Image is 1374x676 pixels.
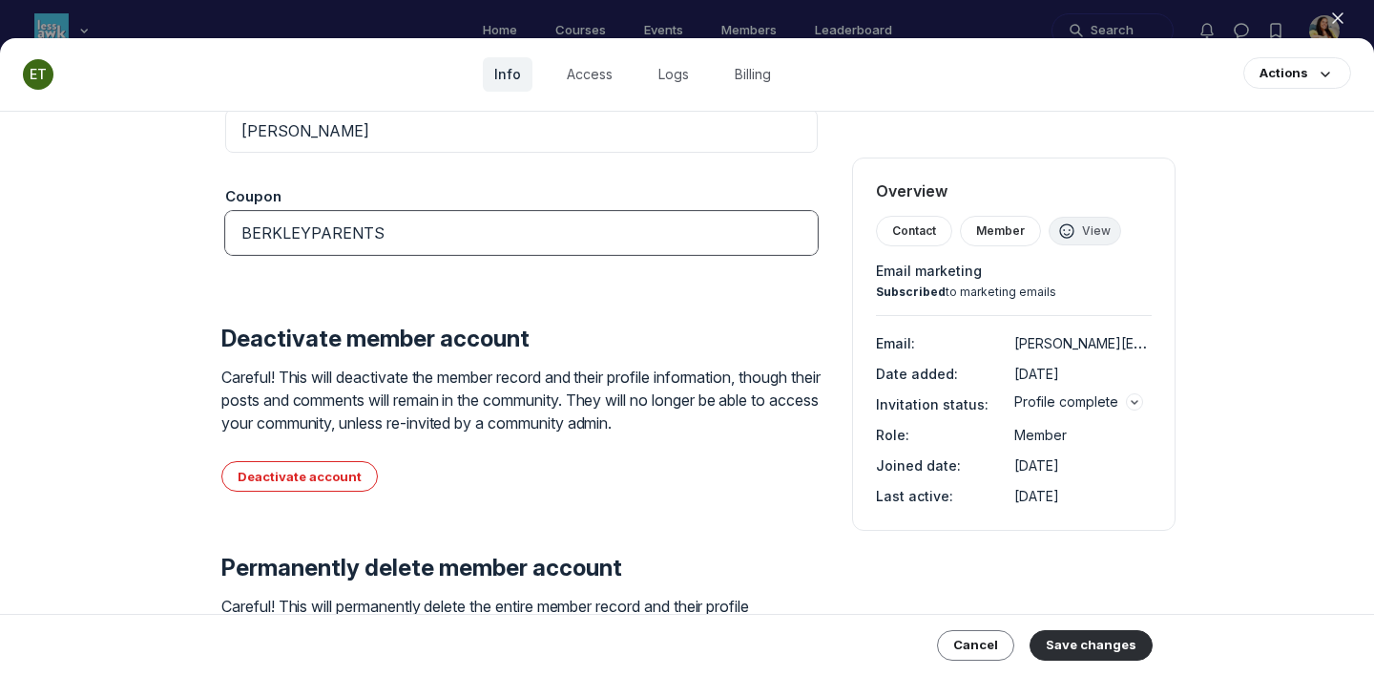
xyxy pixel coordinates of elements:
span: [DATE] [1014,457,1059,474]
div: Actions [1259,64,1308,82]
button: Save changes [1030,630,1153,661]
dd: Sep 17 2025 [1014,362,1152,385]
dd: Member [1014,423,1152,446]
span: Coupon [225,186,281,208]
span: Joined date : [876,457,961,474]
p: Careful! This will deactivate the member record and their profile information, though their posts... [221,366,822,434]
button: Profile complete [1014,392,1143,412]
div: ET [23,59,53,90]
span: [DATE] [1014,488,1059,504]
span: Member [1014,427,1067,443]
span: Member [976,223,1025,239]
h4: Permanently delete member account [221,553,822,583]
span: Role : [876,427,909,443]
a: Info [483,57,532,92]
dd: Sep 17 2025 [1014,484,1152,507]
span: Email marketing [876,262,1152,281]
span: View [1082,223,1111,239]
dd: Sep 17 2025 [1014,454,1152,476]
dd: eleanor.jackson@gmail.com [1014,331,1152,354]
span: Email : [876,335,915,351]
input: First and Last Name [225,109,818,153]
button: Actions [1243,57,1351,89]
span: Date added : [876,366,958,382]
h4: Deactivate member account [221,324,822,354]
button: View [1049,217,1121,245]
strong: Subscribed [876,285,946,299]
a: Logs [647,57,700,92]
div: to marketing emails [876,285,1152,300]
span: Contact [892,223,936,239]
span: Invitation status : [876,396,989,412]
button: Cancel [937,630,1014,661]
span: Profile complete [1014,392,1118,412]
a: Access [555,57,624,92]
span: Overview [876,181,1152,201]
p: Careful! This will permanently delete the entire member record and their profile information, inc... [221,595,822,664]
span: [DATE] [1014,366,1059,382]
span: Last active : [876,488,953,504]
button: Deactivate account [221,461,378,492]
a: Billing [723,57,782,92]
